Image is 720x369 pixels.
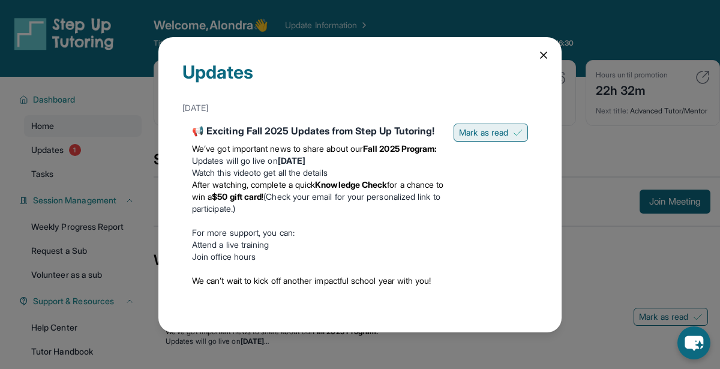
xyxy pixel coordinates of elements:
li: Updates will go live on [192,155,444,167]
li: (Check your email for your personalized link to participate.) [192,179,444,215]
a: Watch this video [192,167,254,178]
strong: [DATE] [278,155,305,166]
p: For more support, you can: [192,227,444,239]
li: to get all the details [192,167,444,179]
span: We’ve got important news to share about our [192,143,363,154]
a: Join office hours [192,251,256,262]
button: Mark as read [454,124,528,142]
a: Attend a live training [192,239,269,250]
div: 📢 Exciting Fall 2025 Updates from Step Up Tutoring! [192,124,444,138]
span: ! [262,191,263,202]
button: chat-button [677,326,710,359]
img: Mark as read [513,128,523,137]
div: Updates [182,61,538,97]
strong: Knowledge Check [315,179,387,190]
span: Mark as read [459,127,508,139]
strong: $50 gift card [212,191,262,202]
strong: Fall 2025 Program: [363,143,437,154]
span: We can’t wait to kick off another impactful school year with you! [192,275,431,286]
div: [DATE] [182,97,538,119]
span: After watching, complete a quick [192,179,315,190]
